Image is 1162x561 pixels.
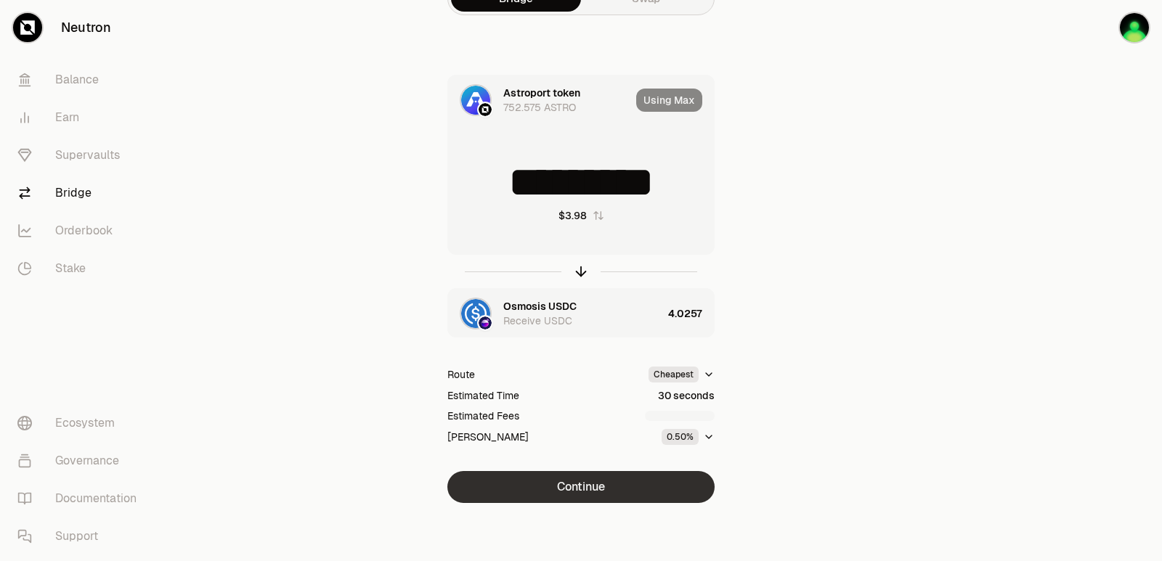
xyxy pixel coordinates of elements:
[479,316,492,329] img: Osmosis Logo
[447,471,715,503] button: Continue
[447,367,475,382] div: Route
[6,136,157,174] a: Supervaults
[448,289,714,338] button: USDC LogoOsmosis LogoOsmosis USDCReceive USDC4.0257
[461,299,490,328] img: USDC Logo
[658,388,715,403] div: 30 seconds
[662,429,699,445] div: 0.50%
[447,388,519,403] div: Estimated Time
[503,100,576,115] div: 752.575 ASTRO
[649,367,699,382] div: Cheapest
[558,208,604,223] button: $3.98
[6,174,157,212] a: Bridge
[448,289,662,338] div: USDC LogoOsmosis LogoOsmosis USDCReceive USDC
[447,409,519,423] div: Estimated Fees
[1120,13,1149,42] img: sandy mercy
[668,289,714,338] div: 4.0257
[649,367,715,382] button: Cheapest
[6,480,157,517] a: Documentation
[6,99,157,136] a: Earn
[558,208,587,223] div: $3.98
[447,430,529,444] div: [PERSON_NAME]
[6,442,157,480] a: Governance
[479,103,492,116] img: Neutron Logo
[448,75,630,125] div: ASTRO LogoNeutron LogoAstroport token752.575 ASTRO
[6,250,157,287] a: Stake
[6,404,157,442] a: Ecosystem
[503,314,572,328] div: Receive USDC
[6,517,157,555] a: Support
[6,212,157,250] a: Orderbook
[461,86,490,115] img: ASTRO Logo
[6,61,157,99] a: Balance
[503,299,577,314] div: Osmosis USDC
[503,86,580,100] div: Astroport token
[662,429,715,445] button: 0.50%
